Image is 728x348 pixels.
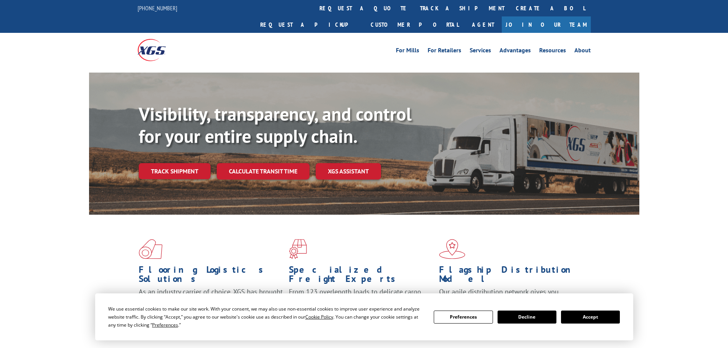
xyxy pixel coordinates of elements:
[255,16,365,33] a: Request a pickup
[498,311,556,324] button: Decline
[499,47,531,56] a: Advantages
[428,47,461,56] a: For Retailers
[470,47,491,56] a: Services
[138,4,177,12] a: [PHONE_NUMBER]
[289,265,433,287] h1: Specialized Freight Experts
[95,293,633,340] div: Cookie Consent Prompt
[139,265,283,287] h1: Flooring Logistics Solutions
[139,287,283,314] span: As an industry carrier of choice, XGS has brought innovation and dedication to flooring logistics...
[464,16,502,33] a: Agent
[439,239,465,259] img: xgs-icon-flagship-distribution-model-red
[139,163,211,179] a: Track shipment
[561,311,620,324] button: Accept
[365,16,464,33] a: Customer Portal
[574,47,591,56] a: About
[439,265,584,287] h1: Flagship Distribution Model
[316,163,381,180] a: XGS ASSISTANT
[139,239,162,259] img: xgs-icon-total-supply-chain-intelligence-red
[502,16,591,33] a: Join Our Team
[108,305,425,329] div: We use essential cookies to make our site work. With your consent, we may also use non-essential ...
[289,287,433,321] p: From 123 overlength loads to delicate cargo, our experienced staff knows the best way to move you...
[289,239,307,259] img: xgs-icon-focused-on-flooring-red
[439,287,580,305] span: Our agile distribution network gives you nationwide inventory management on demand.
[396,47,419,56] a: For Mills
[434,311,493,324] button: Preferences
[139,102,412,148] b: Visibility, transparency, and control for your entire supply chain.
[217,163,310,180] a: Calculate transit time
[539,47,566,56] a: Resources
[305,314,333,320] span: Cookie Policy
[152,322,178,328] span: Preferences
